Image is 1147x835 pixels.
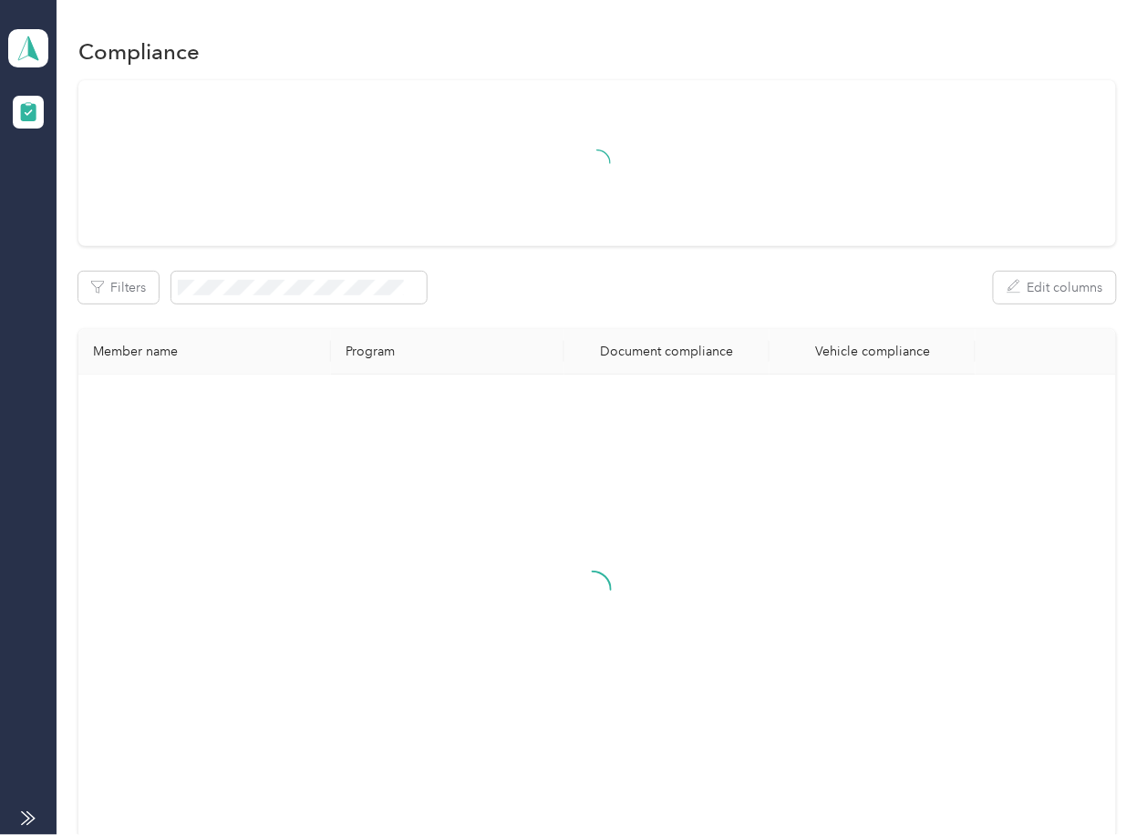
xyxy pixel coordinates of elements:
div: Document compliance [579,344,755,359]
h1: Compliance [78,42,200,61]
th: Program [331,329,564,375]
div: Vehicle compliance [784,344,960,359]
th: Member name [78,329,331,375]
button: Filters [78,272,159,304]
button: Edit columns [994,272,1116,304]
iframe: Everlance-gr Chat Button Frame [1045,733,1147,835]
